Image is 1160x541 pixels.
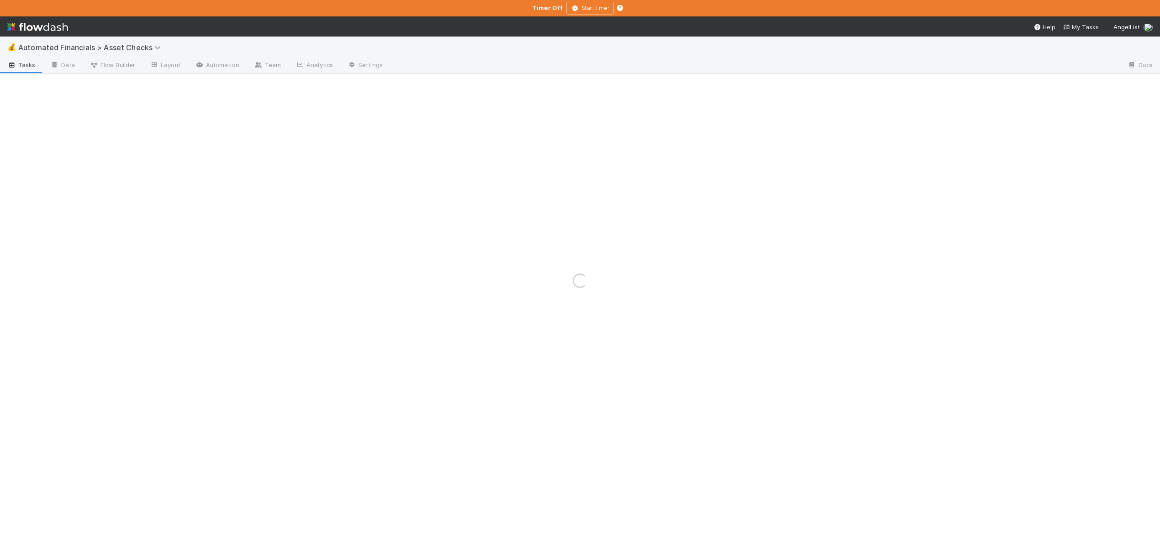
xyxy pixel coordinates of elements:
img: avatar_d02a2cc9-4110-42ea-8259-e0e2573f4e82.png [1144,23,1153,32]
img: logo-inverted-e16ddd16eac7371096b0.svg [7,19,68,35]
div: Help [1033,22,1055,32]
strong: Timer Off [532,4,563,11]
span: AngelList [1113,23,1140,31]
button: Start timer [566,2,614,15]
span: My Tasks [1063,23,1099,31]
a: My Tasks [1063,22,1099,32]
